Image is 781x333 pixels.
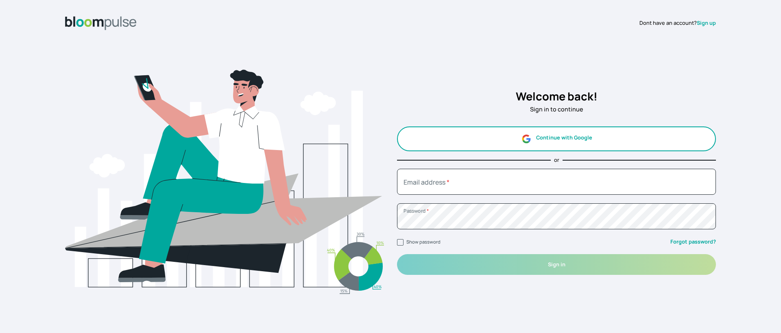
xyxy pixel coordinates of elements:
label: Show password [406,239,441,245]
img: Bloom Logo [65,16,137,30]
a: Forgot password? [670,238,716,246]
h2: Welcome back! [397,88,716,105]
p: or [554,156,559,164]
button: Continue with Google [397,126,716,151]
span: Dont have an account? [639,19,697,27]
img: google.svg [521,134,531,144]
img: signin.svg [65,40,384,323]
button: Sign in [397,254,716,275]
a: Sign up [697,19,716,26]
p: Sign in to continue [397,105,716,114]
